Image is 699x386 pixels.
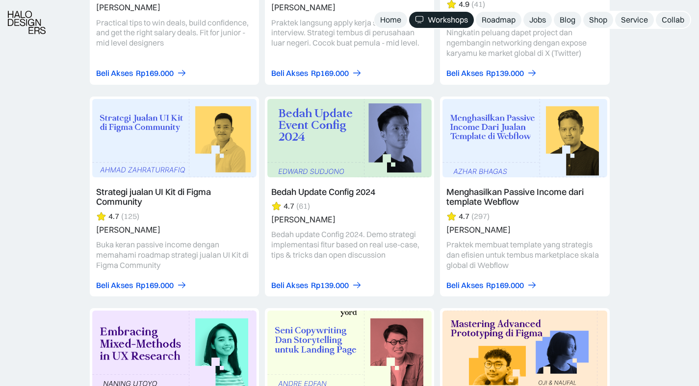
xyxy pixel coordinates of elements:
[380,15,401,25] div: Home
[136,280,174,290] div: Rp169.000
[96,68,187,78] a: Beli AksesRp169.000
[311,68,349,78] div: Rp169.000
[271,280,308,290] div: Beli Akses
[446,68,483,78] div: Beli Akses
[486,68,524,78] div: Rp139.000
[446,280,537,290] a: Beli AksesRp169.000
[446,280,483,290] div: Beli Akses
[482,15,516,25] div: Roadmap
[96,68,133,78] div: Beli Akses
[271,280,362,290] a: Beli AksesRp139.000
[428,15,468,25] div: Workshops
[583,12,613,28] a: Shop
[589,15,607,25] div: Shop
[136,68,174,78] div: Rp169.000
[621,15,648,25] div: Service
[529,15,546,25] div: Jobs
[560,15,575,25] div: Blog
[523,12,552,28] a: Jobs
[656,12,690,28] a: Collab
[96,280,133,290] div: Beli Akses
[374,12,407,28] a: Home
[96,280,187,290] a: Beli AksesRp169.000
[271,68,308,78] div: Beli Akses
[554,12,581,28] a: Blog
[446,68,537,78] a: Beli AksesRp139.000
[486,280,524,290] div: Rp169.000
[662,15,684,25] div: Collab
[409,12,474,28] a: Workshops
[271,68,362,78] a: Beli AksesRp169.000
[615,12,654,28] a: Service
[476,12,521,28] a: Roadmap
[311,280,349,290] div: Rp139.000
